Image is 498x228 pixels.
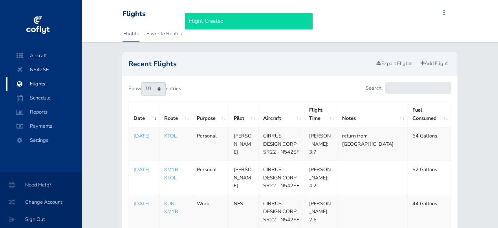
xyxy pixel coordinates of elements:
span: Aircraft [14,49,74,63]
label: Show entries [128,82,181,96]
td: CIRRUS DESIGN CORP SR22 - N542SF [258,127,304,161]
td: 64 Gallons [407,127,451,161]
th: Notes: activate to sort column ascending [337,101,407,127]
span: Settings [14,133,74,147]
a: KMYR - KTOL [164,166,181,181]
th: Fuel Consumed: activate to sort column ascending [407,101,451,127]
td: Personal [192,161,229,195]
td: CIRRUS DESIGN CORP SR22 - N542SF [258,161,304,195]
div: Flights [123,10,146,18]
span: N542SF [14,63,74,77]
select: Showentries [141,82,166,96]
a: Favorite Routes [146,25,183,42]
span: Schedule [14,91,74,105]
a: [DATE] [134,132,154,140]
a: [DATE] [134,166,154,174]
label: Search: [366,82,451,94]
span: Need Help? [9,178,72,192]
a: KUNI - KMYR [164,200,179,215]
th: Pilot: activate to sort column ascending [229,101,258,127]
a: Export Flights [373,58,416,69]
input: Search: [385,82,451,94]
h2: Recent Flights [128,60,373,67]
td: Personal [192,127,229,161]
a: KTOL - [164,132,180,139]
th: Flight Time: activate to sort column ascending [304,101,337,127]
td: 52 Gallons [407,161,451,195]
th: Aircraft: activate to sort column ascending [258,101,304,127]
th: Route: activate to sort column ascending [159,101,192,127]
td: [PERSON_NAME] [229,161,258,195]
span: Change Account [9,195,72,209]
span: Payments [14,119,74,133]
span: Flights [14,77,74,91]
td: return from [GEOGRAPHIC_DATA] [337,127,407,161]
th: Purpose: activate to sort column ascending [192,101,229,127]
a: [DATE] [134,200,154,208]
span: Reports [14,105,74,119]
div: Flight Created [185,13,313,29]
a: Flights [123,25,139,42]
a: Add Flight [417,58,451,69]
img: coflyt logo [25,14,51,37]
td: [PERSON_NAME]: 3.7 [304,127,337,161]
td: [PERSON_NAME]: 4.2 [304,161,337,195]
span: Sign Out [9,212,72,226]
td: [PERSON_NAME] [229,127,258,161]
th: Date: activate to sort column ascending [129,101,159,127]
